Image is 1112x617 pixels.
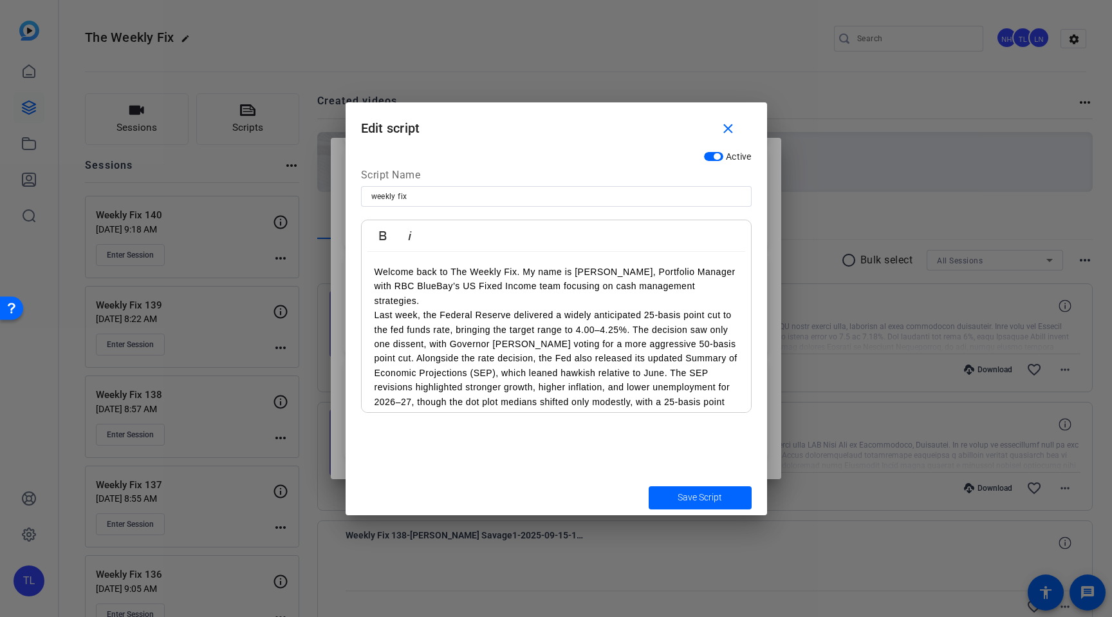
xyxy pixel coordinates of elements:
[375,267,736,306] a: Welcome back to The Weekly Fix. My name is [PERSON_NAME], Portfolio Manager with RBC BlueBay’s US...
[361,167,752,187] div: Script Name
[371,189,741,204] input: Enter Script Name
[346,102,767,144] h1: Edit script
[398,223,422,249] button: Italic (⌘I)
[720,121,736,137] mat-icon: close
[726,151,752,162] span: Active
[371,223,395,249] button: Bold (⌘B)
[375,308,738,423] p: Last week, the Federal Reserve delivered a widely anticipated 25-basis point cut to the fed funds...
[678,491,722,504] span: Save Script
[649,486,752,509] button: Save Script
